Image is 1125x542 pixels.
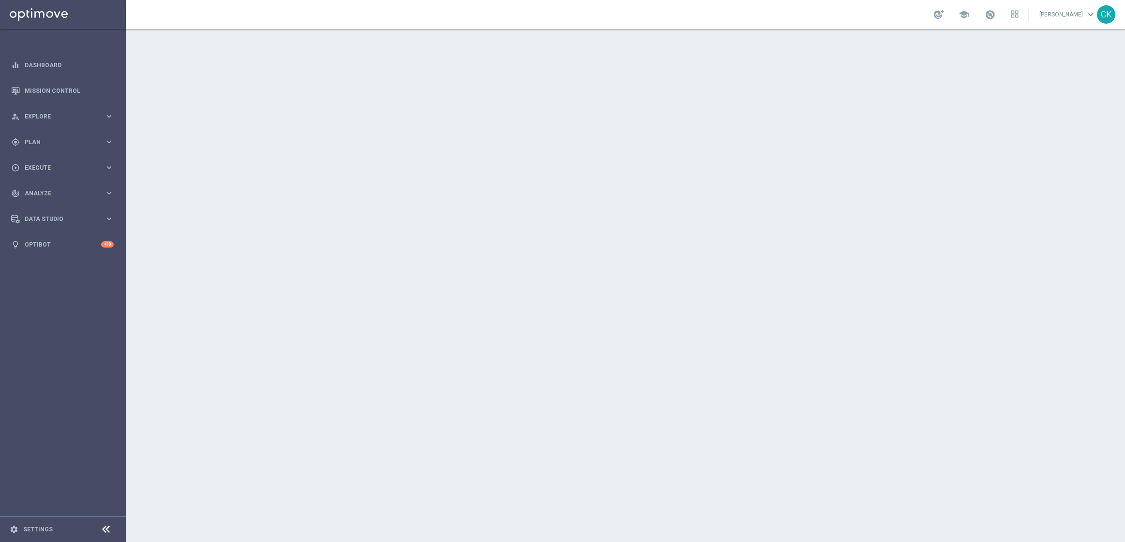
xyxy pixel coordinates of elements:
[11,189,20,198] i: track_changes
[11,138,114,146] button: gps_fixed Plan keyboard_arrow_right
[11,240,20,249] i: lightbulb
[23,527,53,532] a: Settings
[11,215,114,223] button: Data Studio keyboard_arrow_right
[10,525,18,534] i: settings
[105,214,114,223] i: keyboard_arrow_right
[11,138,20,146] i: gps_fixed
[11,189,105,198] div: Analyze
[25,52,114,78] a: Dashboard
[1038,7,1097,22] a: [PERSON_NAME]keyboard_arrow_down
[105,163,114,172] i: keyboard_arrow_right
[11,163,20,172] i: play_circle_outline
[25,232,101,257] a: Optibot
[11,113,114,120] button: person_search Explore keyboard_arrow_right
[11,61,20,70] i: equalizer
[11,163,105,172] div: Execute
[105,112,114,121] i: keyboard_arrow_right
[11,112,105,121] div: Explore
[11,164,114,172] button: play_circle_outline Execute keyboard_arrow_right
[1085,9,1096,20] span: keyboard_arrow_down
[25,190,105,196] span: Analyze
[11,190,114,197] button: track_changes Analyze keyboard_arrow_right
[1097,5,1115,24] div: CK
[25,165,105,171] span: Execute
[11,241,114,249] button: lightbulb Optibot +10
[11,61,114,69] button: equalizer Dashboard
[11,232,114,257] div: Optibot
[105,189,114,198] i: keyboard_arrow_right
[25,78,114,103] a: Mission Control
[25,114,105,119] span: Explore
[25,139,105,145] span: Plan
[11,215,105,223] div: Data Studio
[11,138,105,146] div: Plan
[11,112,20,121] i: person_search
[11,78,114,103] div: Mission Control
[105,137,114,146] i: keyboard_arrow_right
[101,241,114,248] div: +10
[11,52,114,78] div: Dashboard
[11,87,114,95] button: Mission Control
[959,9,969,20] span: school
[25,216,105,222] span: Data Studio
